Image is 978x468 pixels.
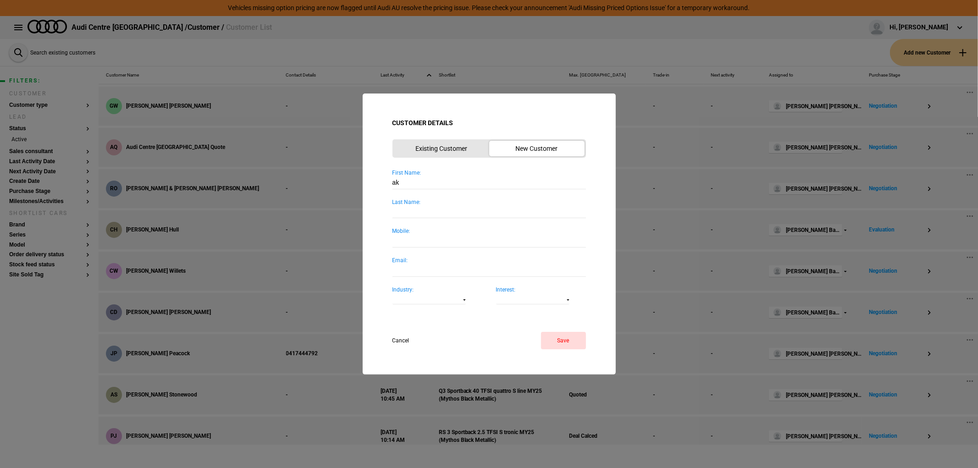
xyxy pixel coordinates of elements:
div: First Name: [392,169,586,177]
input: Last Name: [392,206,586,218]
div: Customer Details [392,119,586,128]
button: Industry: [392,294,466,304]
button: Existing Customer [394,141,489,156]
div: Industry: [392,286,482,294]
button: Cancel [392,332,426,349]
div: Email: [392,257,586,264]
input: Email: [392,264,586,277]
div: Mobile: [392,227,586,235]
div: Interest: [496,286,586,294]
button: New Customer [489,141,585,156]
div: Last Name: [392,198,586,206]
button: Save [541,332,586,349]
input: First Name: [392,176,586,189]
input: Mobile: [392,235,586,248]
button: Interest: [496,294,569,304]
